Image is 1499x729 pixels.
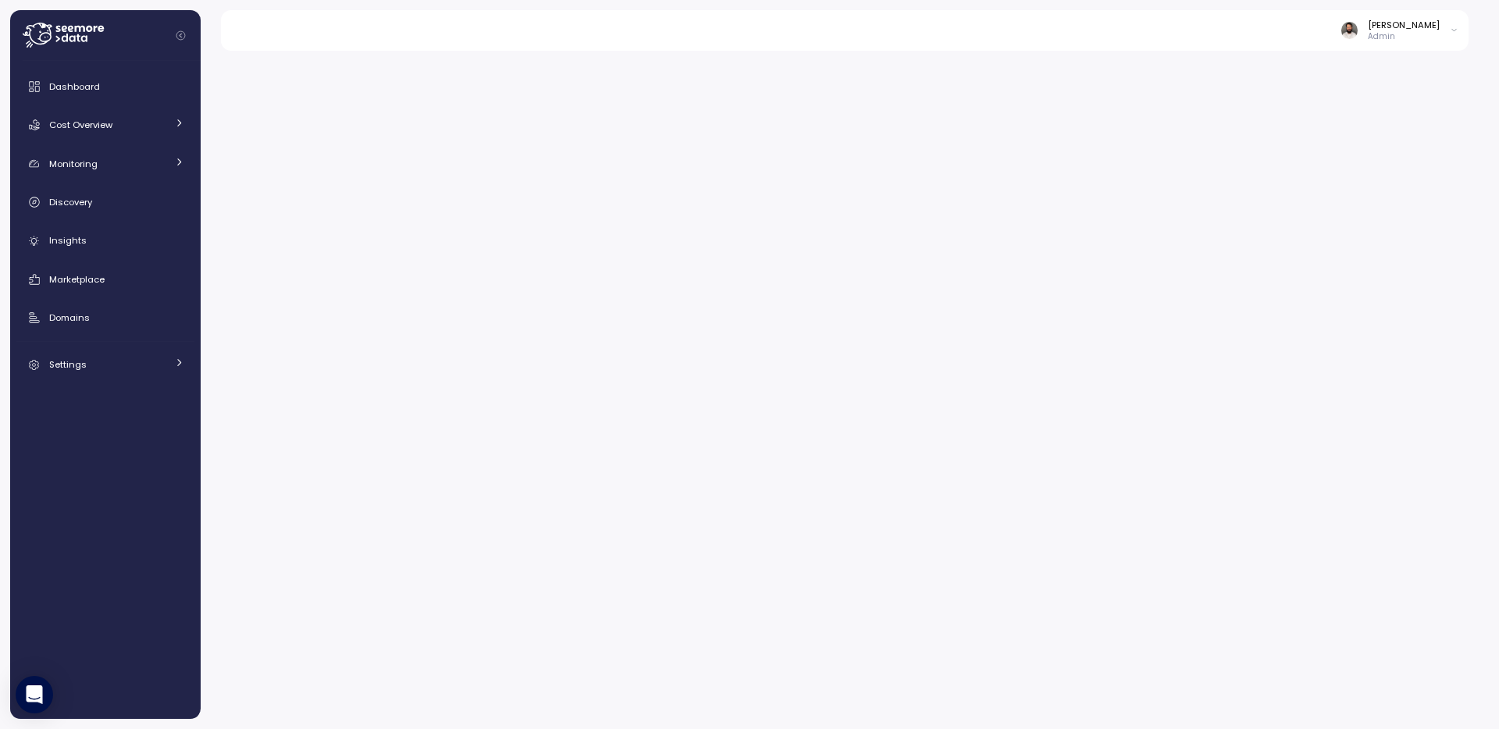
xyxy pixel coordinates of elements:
a: Marketplace [16,264,194,295]
a: Domains [16,302,194,333]
button: Collapse navigation [171,30,190,41]
span: Marketplace [49,273,105,286]
a: Discovery [16,187,194,218]
span: Insights [49,234,87,247]
a: Cost Overview [16,109,194,140]
a: Settings [16,349,194,380]
span: Monitoring [49,158,98,170]
span: Settings [49,358,87,371]
div: [PERSON_NAME] [1368,19,1440,31]
span: Dashboard [49,80,100,93]
p: Admin [1368,31,1440,42]
a: Monitoring [16,148,194,180]
a: Insights [16,226,194,257]
span: Domains [49,311,90,324]
img: ACg8ocLskjvUhBDgxtSFCRx4ztb74ewwa1VrVEuDBD_Ho1mrTsQB-QE=s96-c [1341,22,1358,38]
span: Cost Overview [49,119,112,131]
div: Open Intercom Messenger [16,676,53,713]
span: Discovery [49,196,92,208]
a: Dashboard [16,71,194,102]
